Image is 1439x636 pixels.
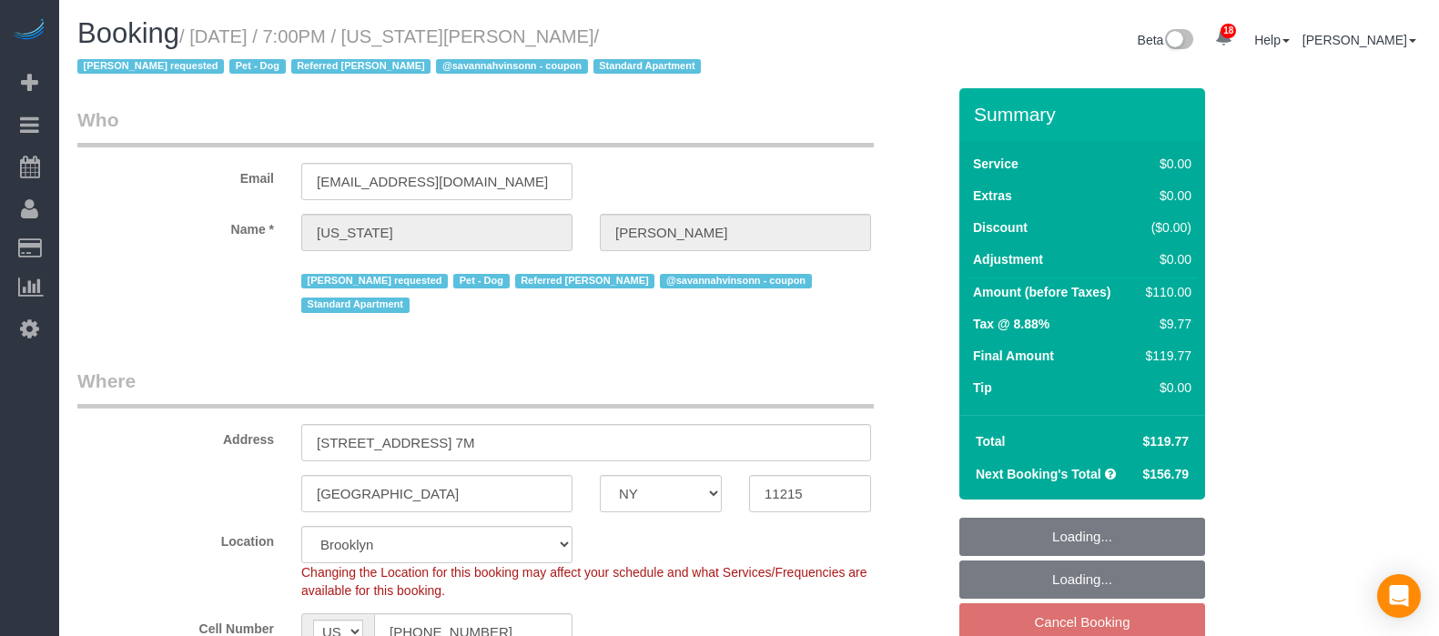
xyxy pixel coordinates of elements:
label: Tax @ 8.88% [973,315,1049,333]
span: [PERSON_NAME] requested [77,59,224,74]
a: 18 [1206,18,1241,58]
span: @savannahvinsonn - coupon [660,274,811,288]
label: Discount [973,218,1028,237]
a: Beta [1138,33,1194,47]
span: Referred [PERSON_NAME] [291,59,431,74]
img: Automaid Logo [11,18,47,44]
span: Booking [77,17,179,49]
span: [PERSON_NAME] requested [301,274,448,288]
label: Adjustment [973,250,1043,268]
input: Zip Code [749,475,871,512]
span: @savannahvinsonn - coupon [436,59,587,74]
span: Pet - Dog [229,59,285,74]
div: $9.77 [1139,315,1191,333]
div: $0.00 [1139,187,1191,205]
strong: Total [976,434,1005,449]
span: 18 [1221,24,1236,38]
input: First Name [301,214,573,251]
span: Pet - Dog [453,274,509,288]
span: Referred [PERSON_NAME] [515,274,655,288]
label: Location [64,526,288,550]
input: Email [301,163,573,200]
div: $0.00 [1139,379,1191,397]
small: / [DATE] / 7:00PM / [US_STATE][PERSON_NAME] [77,26,706,77]
input: City [301,475,573,512]
label: Email [64,163,288,187]
span: $156.79 [1142,467,1189,481]
a: [PERSON_NAME] [1302,33,1416,47]
span: $119.77 [1142,434,1189,449]
label: Amount (before Taxes) [973,283,1110,301]
div: $110.00 [1139,283,1191,301]
span: Standard Apartment [593,59,702,74]
h3: Summary [974,104,1196,125]
label: Tip [973,379,992,397]
img: New interface [1163,29,1193,53]
label: Address [64,424,288,449]
div: $0.00 [1139,250,1191,268]
span: Changing the Location for this booking may affect your schedule and what Services/Frequencies are... [301,565,867,598]
label: Service [973,155,1018,173]
span: Standard Apartment [301,298,410,312]
a: Help [1254,33,1290,47]
label: Final Amount [973,347,1054,365]
input: Last Name [600,214,871,251]
label: Extras [973,187,1012,205]
div: ($0.00) [1139,218,1191,237]
strong: Next Booking's Total [976,467,1101,481]
div: $0.00 [1139,155,1191,173]
div: Open Intercom Messenger [1377,574,1421,618]
div: $119.77 [1139,347,1191,365]
legend: Who [77,106,874,147]
legend: Where [77,368,874,409]
label: Name * [64,214,288,238]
